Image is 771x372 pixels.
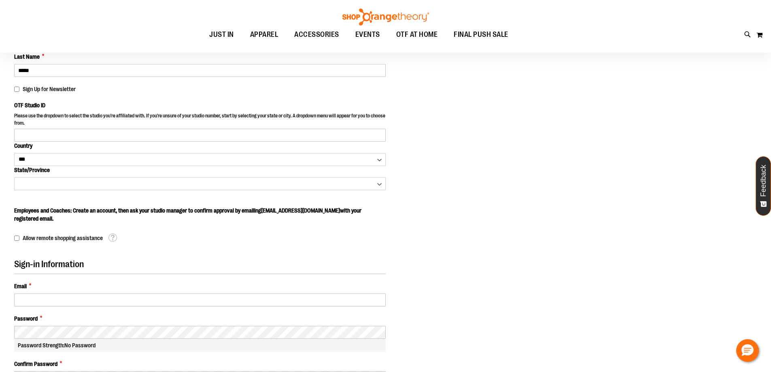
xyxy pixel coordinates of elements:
[760,165,767,197] span: Feedback
[14,113,386,128] p: Please use the dropdown to select the studio you're affiliated with. If you're unsure of your stu...
[14,259,84,269] span: Sign-in Information
[388,26,446,44] a: OTF AT HOME
[14,142,32,149] span: Country
[736,339,759,362] button: Hello, have a question? Let’s chat.
[286,26,347,44] a: ACCESSORIES
[64,342,96,349] span: No Password
[454,26,508,44] span: FINAL PUSH SALE
[242,26,287,44] a: APPAREL
[14,282,27,290] span: Email
[396,26,438,44] span: OTF AT HOME
[14,315,38,323] span: Password
[14,102,45,108] span: OTF Studio ID
[347,26,388,44] a: EVENTS
[14,360,57,368] span: Confirm Password
[23,86,76,92] span: Sign Up for Newsletter
[23,235,103,241] span: Allow remote shopping assistance
[14,53,40,61] span: Last Name
[341,9,430,26] img: Shop Orangetheory
[201,26,242,44] a: JUST IN
[14,167,50,173] span: State/Province
[209,26,234,44] span: JUST IN
[250,26,278,44] span: APPAREL
[756,156,771,216] button: Feedback - Show survey
[294,26,339,44] span: ACCESSORIES
[14,207,361,222] span: Employees and Coaches: Create an account, then ask your studio manager to confirm approval by ema...
[355,26,380,44] span: EVENTS
[446,26,516,44] a: FINAL PUSH SALE
[14,339,386,352] div: Password Strength:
